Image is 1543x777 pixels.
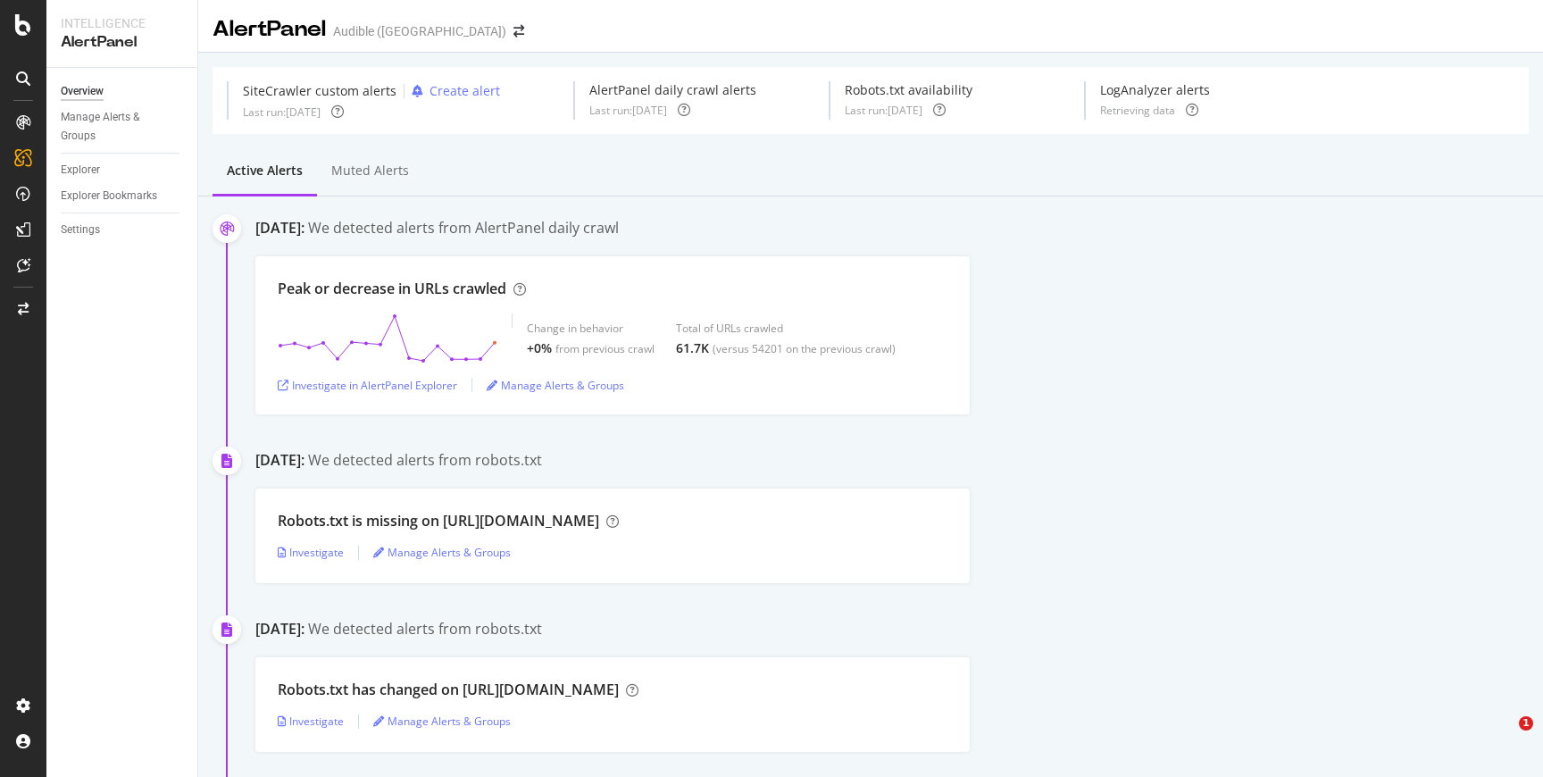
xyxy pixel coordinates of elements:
[61,187,185,205] a: Explorer Bookmarks
[676,339,709,357] div: 61.7K
[373,714,511,729] a: Manage Alerts & Groups
[405,81,500,101] button: Create alert
[61,221,185,239] a: Settings
[61,82,185,101] a: Overview
[278,511,599,531] div: Robots.txt is missing on [URL][DOMAIN_NAME]
[331,162,409,180] div: Muted alerts
[61,161,100,180] div: Explorer
[487,371,624,399] button: Manage Alerts & Groups
[227,162,303,180] div: Active alerts
[333,22,506,40] div: Audible ([GEOGRAPHIC_DATA])
[243,104,321,120] div: Last run: [DATE]
[61,108,185,146] a: Manage Alerts & Groups
[845,81,972,99] div: Robots.txt availability
[61,108,168,146] div: Manage Alerts & Groups
[1482,716,1525,759] iframe: Intercom live chat
[255,619,304,639] div: [DATE]:
[308,450,542,471] div: We detected alerts from robots.txt
[373,539,511,567] button: Manage Alerts & Groups
[278,714,344,729] a: Investigate
[255,450,304,471] div: [DATE]:
[278,545,344,560] a: Investigate
[308,218,619,238] div: We detected alerts from AlertPanel daily crawl
[527,321,655,336] div: Change in behavior
[1519,716,1533,731] span: 1
[278,707,344,736] button: Investigate
[676,321,896,336] div: Total of URLs crawled
[278,680,619,700] div: Robots.txt has changed on [URL][DOMAIN_NAME]
[61,32,183,53] div: AlertPanel
[1100,103,1175,118] div: Retrieving data
[278,371,457,399] button: Investigate in AlertPanel Explorer
[308,619,542,639] div: We detected alerts from robots.txt
[589,81,756,99] div: AlertPanel daily crawl alerts
[255,218,304,238] div: [DATE]:
[430,82,500,100] div: Create alert
[61,221,100,239] div: Settings
[845,103,922,118] div: Last run: [DATE]
[527,339,552,357] div: +0%
[213,14,326,45] div: AlertPanel
[555,341,655,356] div: from previous crawl
[1100,81,1210,99] div: LogAnalyzer alerts
[243,82,396,100] div: SiteCrawler custom alerts
[61,14,183,32] div: Intelligence
[278,539,344,567] button: Investigate
[61,161,185,180] a: Explorer
[278,279,506,299] div: Peak or decrease in URLs crawled
[278,378,457,393] a: Investigate in AlertPanel Explorer
[61,187,157,205] div: Explorer Bookmarks
[373,545,511,560] a: Manage Alerts & Groups
[373,707,511,736] button: Manage Alerts & Groups
[487,378,624,393] a: Manage Alerts & Groups
[61,82,104,101] div: Overview
[513,25,524,38] div: arrow-right-arrow-left
[713,341,896,356] div: (versus 54201 on the previous crawl)
[589,103,667,118] div: Last run: [DATE]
